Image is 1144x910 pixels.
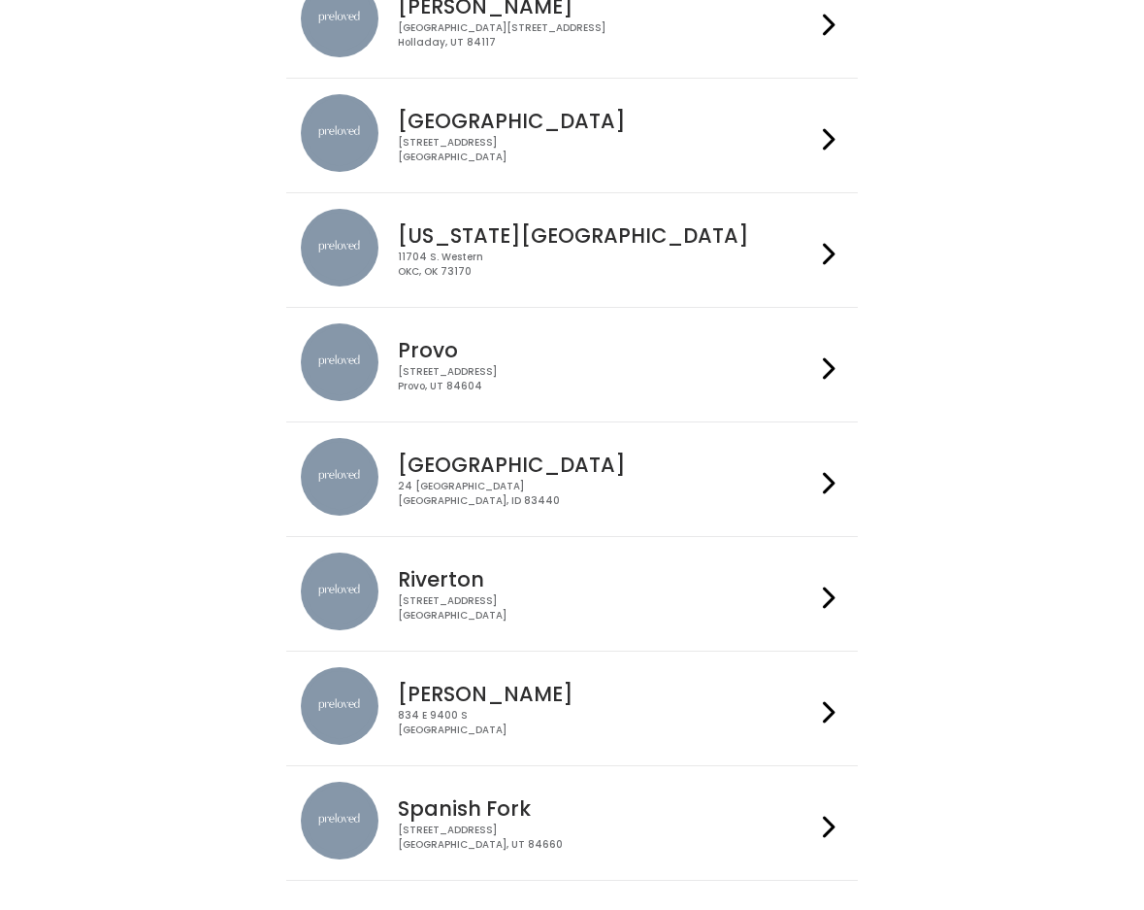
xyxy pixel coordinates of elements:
h4: [US_STATE][GEOGRAPHIC_DATA] [398,224,815,247]
img: preloved location [301,553,378,630]
div: 11704 S. Western OKC, OK 73170 [398,251,815,279]
h4: Riverton [398,568,815,590]
img: preloved location [301,667,378,745]
img: preloved location [301,438,378,516]
a: preloved location Spanish Fork [STREET_ADDRESS][GEOGRAPHIC_DATA], UT 84660 [301,782,843,864]
div: 24 [GEOGRAPHIC_DATA] [GEOGRAPHIC_DATA], ID 83440 [398,480,815,508]
div: [STREET_ADDRESS] [GEOGRAPHIC_DATA] [398,594,815,623]
a: preloved location [PERSON_NAME] 834 E 9400 S[GEOGRAPHIC_DATA] [301,667,843,750]
div: [GEOGRAPHIC_DATA][STREET_ADDRESS] Holladay, UT 84117 [398,21,815,50]
h4: [PERSON_NAME] [398,683,815,705]
a: preloved location [US_STATE][GEOGRAPHIC_DATA] 11704 S. WesternOKC, OK 73170 [301,209,843,291]
h4: Provo [398,339,815,361]
div: [STREET_ADDRESS] Provo, UT 84604 [398,365,815,393]
div: [STREET_ADDRESS] [GEOGRAPHIC_DATA] [398,136,815,164]
a: preloved location [GEOGRAPHIC_DATA] [STREET_ADDRESS][GEOGRAPHIC_DATA] [301,94,843,177]
img: preloved location [301,323,378,401]
h4: [GEOGRAPHIC_DATA] [398,454,815,476]
img: preloved location [301,782,378,859]
a: preloved location Provo [STREET_ADDRESS]Provo, UT 84604 [301,323,843,406]
div: 834 E 9400 S [GEOGRAPHIC_DATA] [398,709,815,737]
a: preloved location Riverton [STREET_ADDRESS][GEOGRAPHIC_DATA] [301,553,843,635]
img: preloved location [301,209,378,286]
div: [STREET_ADDRESS] [GEOGRAPHIC_DATA], UT 84660 [398,824,815,852]
h4: [GEOGRAPHIC_DATA] [398,110,815,132]
a: preloved location [GEOGRAPHIC_DATA] 24 [GEOGRAPHIC_DATA][GEOGRAPHIC_DATA], ID 83440 [301,438,843,521]
h4: Spanish Fork [398,797,815,820]
img: preloved location [301,94,378,172]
